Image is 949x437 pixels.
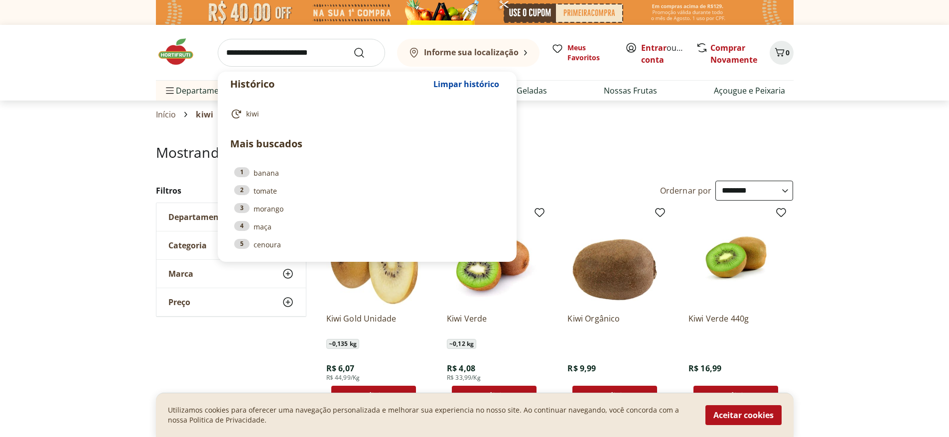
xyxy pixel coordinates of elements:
button: Adicionar [452,386,537,406]
div: 4 [234,221,250,231]
div: 5 [234,239,250,249]
button: Adicionar [572,386,657,406]
span: Limpar histórico [433,80,499,88]
img: Kiwi Orgânico [567,211,662,305]
a: Açougue e Peixaria [714,85,785,97]
span: Categoria [168,240,207,250]
span: R$ 4,08 [447,363,475,374]
span: Preço [168,297,190,307]
div: 1 [234,167,250,177]
label: Ordernar por [660,185,712,196]
a: Início [156,110,176,119]
span: Departamento [168,212,227,222]
a: Kiwi Verde 440g [688,313,783,335]
img: Kiwi Verde 440g [688,211,783,305]
h2: Filtros [156,181,306,201]
button: Limpar histórico [428,72,504,96]
span: Adicionar [603,392,642,400]
a: Nossas Frutas [604,85,657,97]
img: Hortifruti [156,37,206,67]
span: R$ 16,99 [688,363,721,374]
span: 0 [786,48,790,57]
span: R$ 6,07 [326,363,355,374]
button: Departamento [156,203,306,231]
a: kiwi [230,108,500,120]
button: Adicionar [331,386,416,406]
a: Kiwi Gold Unidade [326,313,421,335]
div: 3 [234,203,250,213]
b: Informe sua localização [424,47,519,58]
span: Adicionar [723,392,762,400]
a: 5cenoura [234,239,500,250]
button: Adicionar [693,386,778,406]
button: Marca [156,260,306,288]
span: ~ 0,12 kg [447,339,476,349]
span: Adicionar [361,392,400,400]
h1: Mostrando resultados para: [156,144,794,160]
span: R$ 9,99 [567,363,596,374]
span: Meus Favoritos [567,43,613,63]
button: Submit Search [353,47,377,59]
div: 2 [234,185,250,195]
input: search [218,39,385,67]
button: Menu [164,79,176,103]
a: Kiwi Orgânico [567,313,662,335]
a: Kiwi Verde [447,313,542,335]
a: Entrar [641,42,667,53]
button: Informe sua localização [397,39,540,67]
a: Meus Favoritos [551,43,613,63]
button: Categoria [156,231,306,259]
a: Criar conta [641,42,696,65]
a: Comprar Novamente [710,42,757,65]
button: Carrinho [770,41,794,65]
span: R$ 33,99/Kg [447,374,481,382]
span: kiwi [196,110,213,119]
span: kiwi [246,109,259,119]
a: 3morango [234,203,500,214]
p: Histórico [230,77,428,91]
p: Mais buscados [230,136,504,151]
button: Aceitar cookies [705,405,782,425]
a: 1banana [234,167,500,178]
button: Preço [156,288,306,316]
span: ou [641,42,685,66]
p: Utilizamos cookies para oferecer uma navegação personalizada e melhorar sua experiencia no nosso ... [168,405,693,425]
span: Departamentos [164,79,236,103]
span: Marca [168,269,193,279]
span: ~ 0,135 kg [326,339,359,349]
span: Adicionar [482,392,521,400]
a: 4maça [234,221,500,232]
a: 2tomate [234,185,500,196]
span: R$ 44,99/Kg [326,374,360,382]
